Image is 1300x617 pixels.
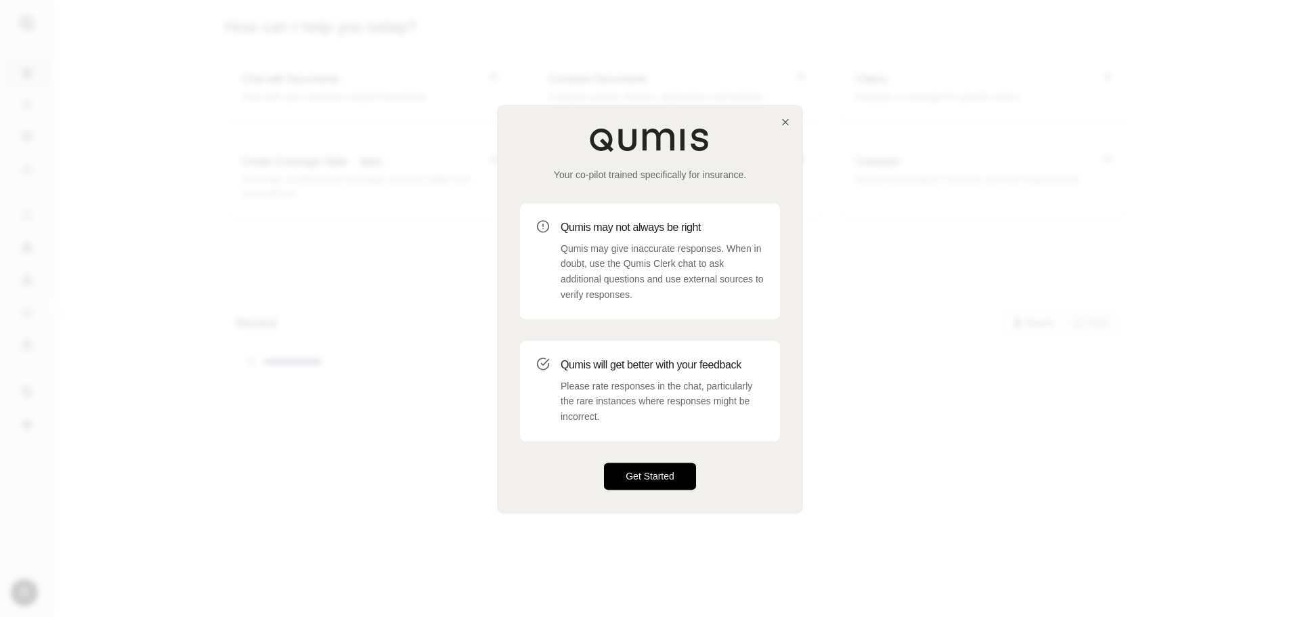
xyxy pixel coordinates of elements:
p: Please rate responses in the chat, particularly the rare instances where responses might be incor... [561,379,764,425]
h3: Qumis will get better with your feedback [561,357,764,373]
p: Qumis may give inaccurate responses. When in doubt, use the Qumis Clerk chat to ask additional qu... [561,241,764,303]
p: Your co-pilot trained specifically for insurance. [520,168,780,182]
h3: Qumis may not always be right [561,219,764,236]
button: Get Started [604,463,696,490]
img: Qumis Logo [589,127,711,152]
